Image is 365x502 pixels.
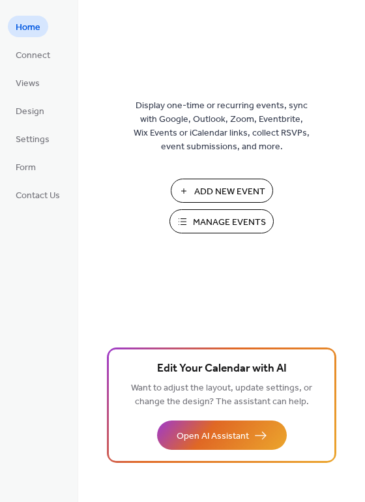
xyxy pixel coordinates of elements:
a: Home [8,16,48,37]
button: Add New Event [171,179,273,203]
span: Display one-time or recurring events, sync with Google, Outlook, Zoom, Eventbrite, Wix Events or ... [134,99,310,154]
span: Contact Us [16,189,60,203]
span: Manage Events [193,216,266,229]
span: Home [16,21,40,35]
button: Manage Events [169,209,274,233]
span: Views [16,77,40,91]
span: Open AI Assistant [177,430,249,443]
span: Connect [16,49,50,63]
span: Design [16,105,44,119]
a: Settings [8,128,57,149]
a: Design [8,100,52,121]
span: Add New Event [194,185,265,199]
a: Contact Us [8,184,68,205]
button: Open AI Assistant [157,421,287,450]
a: Connect [8,44,58,65]
span: Edit Your Calendar with AI [157,360,287,378]
span: Want to adjust the layout, update settings, or change the design? The assistant can help. [131,379,312,411]
span: Form [16,161,36,175]
a: Form [8,156,44,177]
a: Views [8,72,48,93]
span: Settings [16,133,50,147]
